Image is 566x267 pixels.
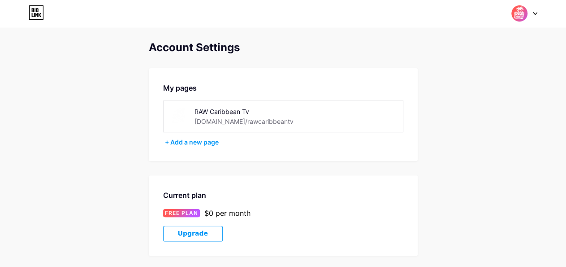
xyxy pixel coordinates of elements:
[149,41,418,54] div: Account Settings
[165,209,198,217] span: FREE PLAN
[194,117,294,126] div: [DOMAIN_NAME]/rawcaribbeantv
[163,83,403,93] div: My pages
[163,226,223,241] button: Upgrade
[169,106,189,127] img: rawcaribbeantv
[194,107,321,116] div: RAW Caribbean Tv
[178,230,208,237] span: Upgrade
[511,5,528,22] img: rawcaribbeantv
[163,190,403,201] div: Current plan
[204,208,251,219] div: $0 per month
[165,138,403,147] div: + Add a new page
